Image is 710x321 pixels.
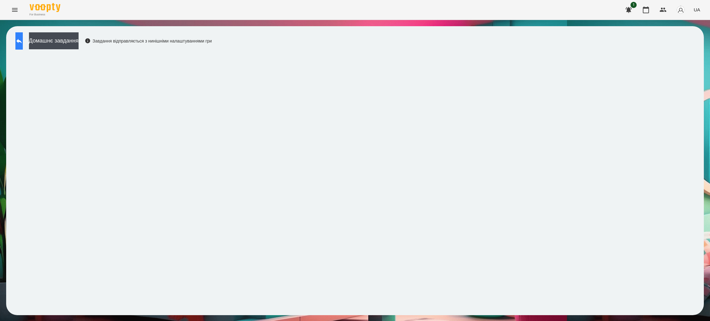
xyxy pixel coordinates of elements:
[7,2,22,17] button: Menu
[30,3,60,12] img: Voopty Logo
[30,13,60,17] span: For Business
[691,4,703,15] button: UA
[676,6,685,14] img: avatar_s.png
[85,38,212,44] div: Завдання відправляється з нинішніми налаштуваннями гри
[29,32,79,49] button: Домашнє завдання
[694,6,700,13] span: UA
[630,2,637,8] span: 1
